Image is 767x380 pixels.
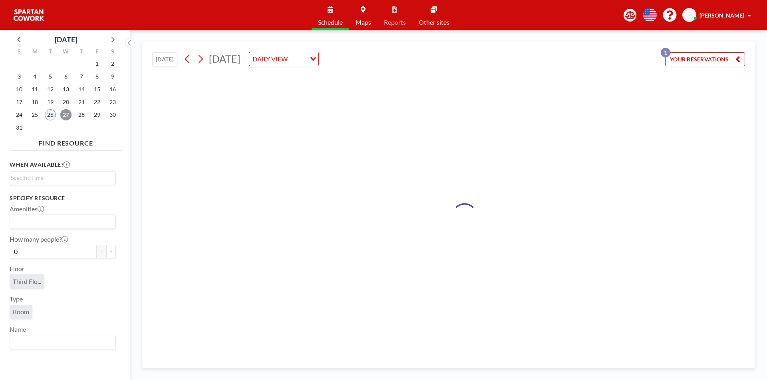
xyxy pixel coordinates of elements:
span: Saturday, August 23, 2025 [107,96,118,108]
button: YOUR RESERVATIONS1 [665,52,745,66]
span: Wednesday, August 6, 2025 [60,71,72,82]
input: Search for option [290,54,305,64]
span: Friday, August 15, 2025 [91,84,103,95]
div: [DATE] [55,34,77,45]
span: Monday, August 11, 2025 [29,84,40,95]
span: Monday, August 18, 2025 [29,96,40,108]
h4: FIND RESOURCE [10,136,122,147]
span: Wednesday, August 20, 2025 [60,96,72,108]
div: S [12,47,27,57]
span: Sunday, August 17, 2025 [14,96,25,108]
input: Search for option [11,337,111,347]
span: Thursday, August 28, 2025 [76,109,87,120]
span: Friday, August 29, 2025 [91,109,103,120]
span: [DATE] [209,53,240,65]
span: Thursday, August 21, 2025 [76,96,87,108]
span: Sunday, August 24, 2025 [14,109,25,120]
span: Saturday, August 30, 2025 [107,109,118,120]
span: Sunday, August 3, 2025 [14,71,25,82]
label: Amenities [10,205,44,213]
span: Third Flo... [13,278,41,285]
button: + [106,245,116,258]
span: Schedule [318,19,343,26]
div: T [74,47,89,57]
div: T [43,47,58,57]
input: Search for option [11,217,111,227]
input: Search for option [11,173,111,182]
button: - [97,245,106,258]
span: Saturday, August 2, 2025 [107,58,118,69]
div: Search for option [10,335,115,349]
span: Monday, August 25, 2025 [29,109,40,120]
span: Tuesday, August 26, 2025 [45,109,56,120]
div: F [89,47,105,57]
span: Friday, August 8, 2025 [91,71,103,82]
span: Sunday, August 31, 2025 [14,122,25,133]
button: [DATE] [152,52,177,66]
span: Tuesday, August 12, 2025 [45,84,56,95]
p: 1 [661,48,670,57]
span: DAILY VIEW [251,54,289,64]
span: Friday, August 1, 2025 [91,58,103,69]
label: Floor [10,265,24,273]
span: Maps [356,19,371,26]
span: Tuesday, August 19, 2025 [45,96,56,108]
span: Saturday, August 9, 2025 [107,71,118,82]
span: Sunday, August 10, 2025 [14,84,25,95]
div: W [58,47,74,57]
span: Thursday, August 7, 2025 [76,71,87,82]
div: S [105,47,120,57]
img: organization-logo [13,7,45,23]
span: Wednesday, August 27, 2025 [60,109,72,120]
span: IS [687,12,692,19]
div: Search for option [10,215,115,228]
span: Monday, August 4, 2025 [29,71,40,82]
span: Saturday, August 16, 2025 [107,84,118,95]
span: Tuesday, August 5, 2025 [45,71,56,82]
span: Thursday, August 14, 2025 [76,84,87,95]
span: [PERSON_NAME] [699,12,744,19]
span: Friday, August 22, 2025 [91,96,103,108]
label: How many people? [10,235,68,243]
h3: Specify resource [10,195,116,202]
label: Type [10,295,23,303]
div: Search for option [249,52,318,66]
span: Reports [384,19,406,26]
span: Room [13,308,29,316]
div: Search for option [10,172,115,184]
label: Name [10,325,26,333]
span: Wednesday, August 13, 2025 [60,84,72,95]
span: Other sites [419,19,449,26]
div: M [27,47,43,57]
